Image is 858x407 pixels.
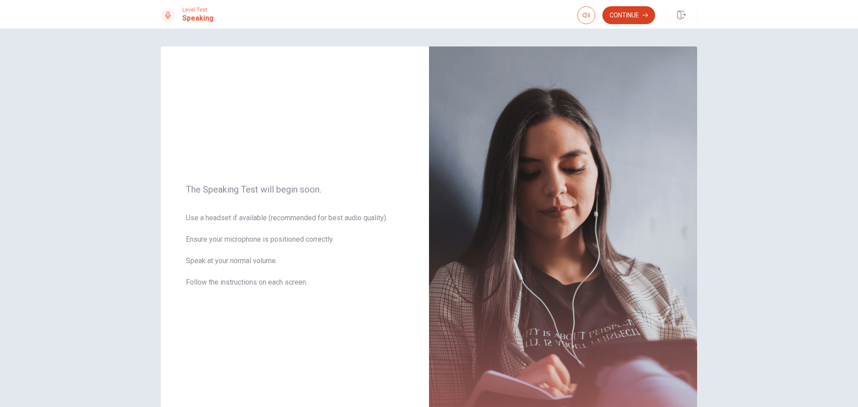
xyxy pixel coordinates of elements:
[602,6,655,24] button: Continue
[186,184,404,195] span: The Speaking Test will begin soon.
[186,213,404,298] span: Use a headset if available (recommended for best audio quality). Ensure your microphone is positi...
[182,7,214,13] span: Level Test
[182,13,214,24] h1: Speaking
